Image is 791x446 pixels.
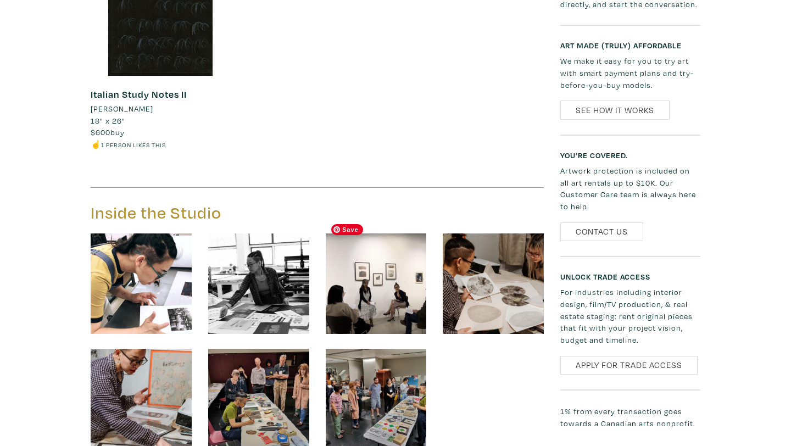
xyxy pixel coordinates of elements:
a: See How It Works [560,101,670,120]
h6: Unlock Trade Access [560,272,700,281]
span: $600 [91,127,110,137]
p: 1% from every transaction goes towards a Canadian arts nonprofit. [560,405,700,429]
img: phpThumb.php [443,233,544,335]
h6: Art made (truly) affordable [560,41,700,50]
span: 18" x 26" [91,115,125,126]
a: Apply for Trade Access [560,356,698,375]
h3: Inside the Studio [91,203,309,224]
p: We make it easy for you to try art with smart payment plans and try-before-you-buy models. [560,55,700,91]
small: 1 person likes this [101,141,166,149]
li: [PERSON_NAME] [91,103,153,115]
p: For industries including interior design, film/TV production, & real estate staging: rent origina... [560,286,700,345]
h6: You’re covered. [560,150,700,160]
a: Italian Study Notes II [91,88,187,101]
a: [PERSON_NAME] [91,103,231,115]
img: phpThumb.php [326,233,427,335]
p: Artwork protection is included on all art rentals up to $10K. Our Customer Care team is always he... [560,165,700,212]
a: Contact Us [560,222,643,242]
li: ☝️ [91,138,231,150]
span: Save [331,224,363,235]
img: phpThumb.php [91,233,192,335]
span: buy [91,127,125,137]
img: phpThumb.php [208,233,309,335]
